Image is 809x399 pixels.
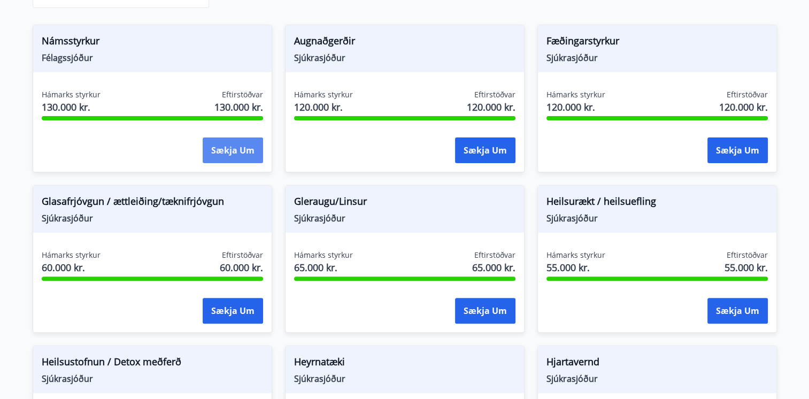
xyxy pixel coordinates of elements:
[546,100,605,114] span: 120.000 kr.
[546,34,768,52] span: Fæðingarstyrkur
[727,250,768,260] span: Eftirstöðvar
[474,250,515,260] span: Eftirstöðvar
[546,373,768,385] span: Sjúkrasjóður
[546,260,605,274] span: 55.000 kr.
[455,298,515,324] button: Sækja um
[294,250,353,260] span: Hámarks styrkur
[294,34,515,52] span: Augnaðgerðir
[707,298,768,324] button: Sækja um
[725,260,768,274] span: 55.000 kr.
[467,100,515,114] span: 120.000 kr.
[42,52,263,64] span: Félagssjóður
[42,250,101,260] span: Hámarks styrkur
[42,260,101,274] span: 60.000 kr.
[42,100,101,114] span: 130.000 kr.
[222,89,263,100] span: Eftirstöðvar
[546,194,768,212] span: Heilsurækt / heilsuefling
[707,137,768,163] button: Sækja um
[546,89,605,100] span: Hámarks styrkur
[546,212,768,224] span: Sjúkrasjóður
[727,89,768,100] span: Eftirstöðvar
[294,355,515,373] span: Heyrnatæki
[472,260,515,274] span: 65.000 kr.
[203,298,263,324] button: Sækja um
[42,373,263,385] span: Sjúkrasjóður
[474,89,515,100] span: Eftirstöðvar
[220,260,263,274] span: 60.000 kr.
[214,100,263,114] span: 130.000 kr.
[294,373,515,385] span: Sjúkrasjóður
[42,89,101,100] span: Hámarks styrkur
[203,137,263,163] button: Sækja um
[42,194,263,212] span: Glasafrjóvgun / ættleiðing/tæknifrjóvgun
[719,100,768,114] span: 120.000 kr.
[294,212,515,224] span: Sjúkrasjóður
[222,250,263,260] span: Eftirstöðvar
[546,52,768,64] span: Sjúkrasjóður
[294,52,515,64] span: Sjúkrasjóður
[546,250,605,260] span: Hámarks styrkur
[42,212,263,224] span: Sjúkrasjóður
[294,194,515,212] span: Gleraugu/Linsur
[294,100,353,114] span: 120.000 kr.
[546,355,768,373] span: Hjartavernd
[294,89,353,100] span: Hámarks styrkur
[42,355,263,373] span: Heilsustofnun / Detox meðferð
[294,260,353,274] span: 65.000 kr.
[42,34,263,52] span: Námsstyrkur
[455,137,515,163] button: Sækja um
